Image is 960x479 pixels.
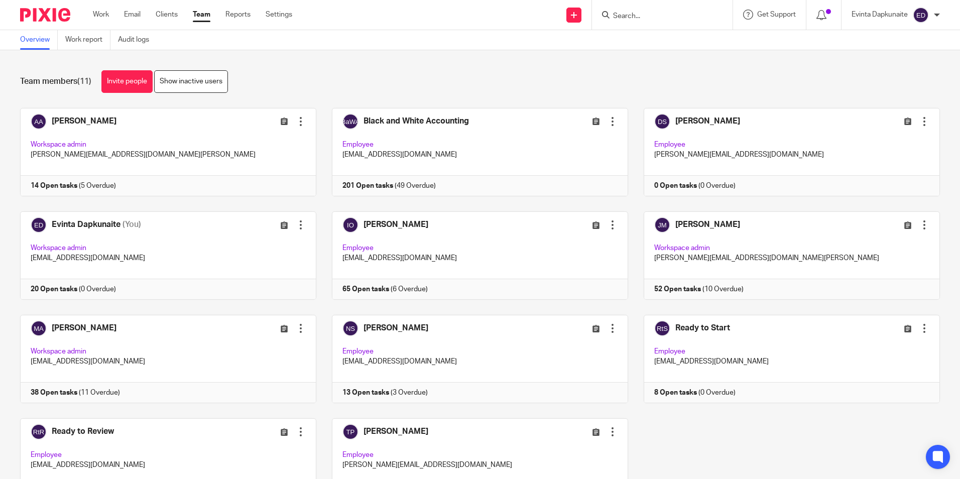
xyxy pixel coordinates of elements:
input: Search [612,12,702,21]
h1: Team members [20,76,91,87]
a: Team [193,10,210,20]
span: (11) [77,77,91,85]
a: Work [93,10,109,20]
a: Settings [266,10,292,20]
img: Pixie [20,8,70,22]
a: Reports [225,10,251,20]
p: Evinta Dapkunaite [852,10,908,20]
a: Email [124,10,141,20]
a: Audit logs [118,30,157,50]
a: Work report [65,30,110,50]
img: svg%3E [913,7,929,23]
a: Invite people [101,70,153,93]
a: Show inactive users [154,70,228,93]
a: Clients [156,10,178,20]
span: Get Support [757,11,796,18]
a: Overview [20,30,58,50]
